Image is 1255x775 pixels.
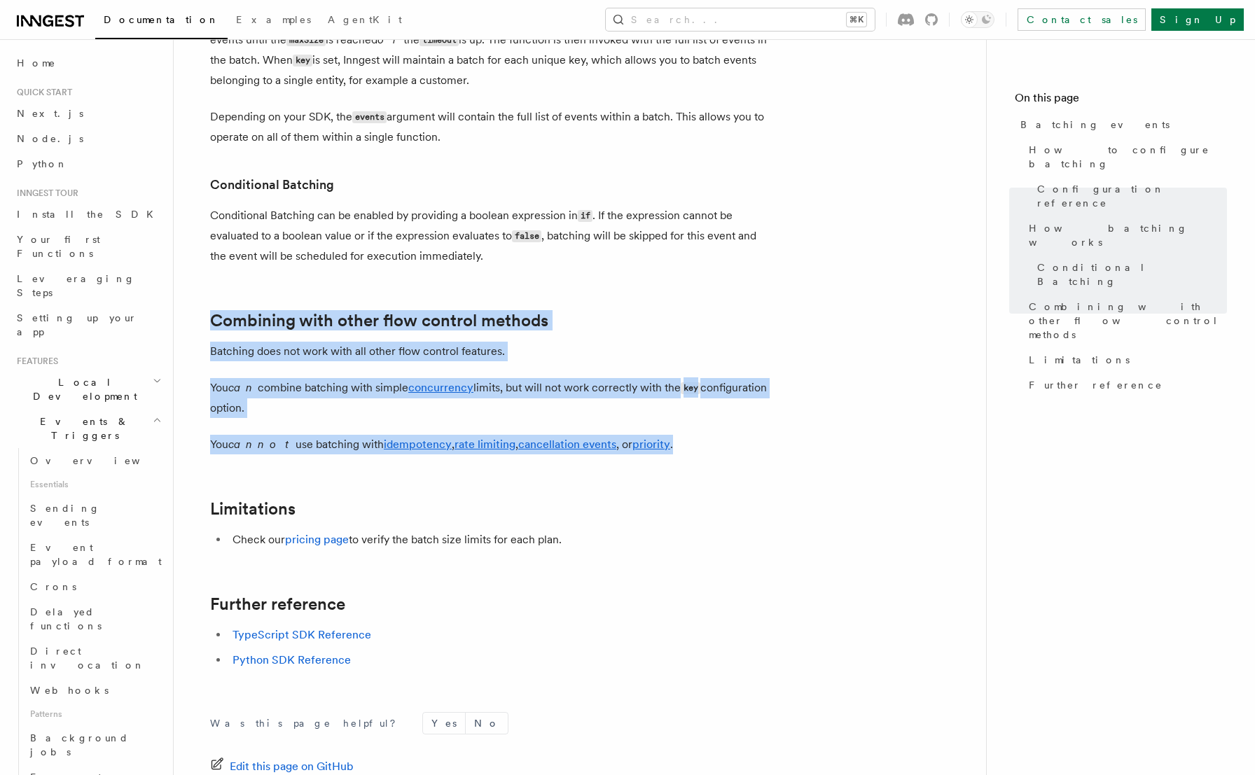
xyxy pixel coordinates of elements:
[11,414,153,442] span: Events & Triggers
[1151,8,1244,31] a: Sign Up
[17,133,83,144] span: Node.js
[233,628,371,641] a: TypeScript SDK Reference
[578,210,592,222] code: if
[455,438,515,451] a: rate limiting
[30,685,109,696] span: Webhooks
[11,356,58,367] span: Features
[104,14,219,25] span: Documentation
[1018,8,1146,31] a: Contact sales
[30,542,162,567] span: Event payload format
[30,732,129,757] span: Background jobs
[210,311,548,330] a: Combining with other flow control methods
[17,209,162,220] span: Install the SDK
[30,503,100,528] span: Sending events
[25,448,165,473] a: Overview
[17,56,56,70] span: Home
[1037,260,1227,288] span: Conditional Batching
[1023,347,1227,372] a: Limitations
[681,382,700,394] code: key
[11,101,165,126] a: Next.js
[384,438,452,451] a: idempotency
[17,108,83,119] span: Next.js
[30,645,145,671] span: Direct invocation
[210,175,334,195] a: Conditional Batching
[11,266,165,305] a: Leveraging Steps
[1029,300,1227,342] span: Combining with other flow control methods
[1015,90,1227,112] h4: On this page
[1023,137,1227,176] a: How to configure batching
[17,234,100,259] span: Your first Functions
[423,713,465,734] button: Yes
[1029,221,1227,249] span: How batching works
[30,581,76,592] span: Crons
[1023,372,1227,398] a: Further reference
[30,455,174,466] span: Overview
[95,4,228,39] a: Documentation
[25,638,165,678] a: Direct invocation
[25,725,165,764] a: Background jobs
[11,375,153,403] span: Local Development
[25,599,165,638] a: Delayed functions
[228,4,319,38] a: Examples
[352,111,387,123] code: events
[210,342,770,361] p: Batching does not work with all other flow control features.
[286,34,326,46] code: maxSize
[210,11,770,90] p: When batching is enabled, Inngest creates a new batch when the first event is received. The batch...
[17,312,137,337] span: Setting up your app
[210,435,770,454] p: You use batching with , , , or .
[210,378,770,418] p: You combine batching with simple limits, but will not work correctly with the configuration option.
[1029,378,1163,392] span: Further reference
[11,305,165,344] a: Setting up your app
[228,381,258,394] em: can
[11,202,165,227] a: Install the SDK
[25,703,165,725] span: Patterns
[25,496,165,535] a: Sending events
[11,50,165,76] a: Home
[328,14,402,25] span: AgentKit
[25,574,165,599] a: Crons
[25,678,165,703] a: Webhooks
[11,87,72,98] span: Quick start
[228,438,296,451] em: cannot
[210,716,405,730] p: Was this page helpful?
[1020,118,1170,132] span: Batching events
[233,653,351,666] a: Python SDK Reference
[17,273,135,298] span: Leveraging Steps
[25,535,165,574] a: Event payload format
[25,473,165,496] span: Essentials
[210,499,296,519] a: Limitations
[420,34,459,46] code: timeout
[466,713,508,734] button: No
[11,151,165,176] a: Python
[1037,182,1227,210] span: Configuration reference
[11,409,165,448] button: Events & Triggers
[11,126,165,151] a: Node.js
[1032,255,1227,294] a: Conditional Batching
[30,606,102,631] span: Delayed functions
[1029,353,1130,367] span: Limitations
[228,530,770,550] li: Check our to verify the batch size limits for each plan.
[210,107,770,147] p: Depending on your SDK, the argument will contain the full list of events within a batch. This all...
[285,533,349,546] a: pricing page
[1015,112,1227,137] a: Batching events
[293,55,312,67] code: key
[377,33,403,46] em: or
[606,8,875,31] button: Search...⌘K
[11,188,78,199] span: Inngest tour
[210,206,770,266] p: Conditional Batching can be enabled by providing a boolean expression in . If the expression cann...
[512,230,541,242] code: false
[518,438,616,451] a: cancellation events
[11,227,165,266] a: Your first Functions
[236,14,311,25] span: Examples
[210,594,345,614] a: Further reference
[1032,176,1227,216] a: Configuration reference
[632,438,670,451] a: priority
[847,13,866,27] kbd: ⌘K
[1023,294,1227,347] a: Combining with other flow control methods
[11,370,165,409] button: Local Development
[408,381,473,394] a: concurrency
[961,11,994,28] button: Toggle dark mode
[319,4,410,38] a: AgentKit
[17,158,68,169] span: Python
[1023,216,1227,255] a: How batching works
